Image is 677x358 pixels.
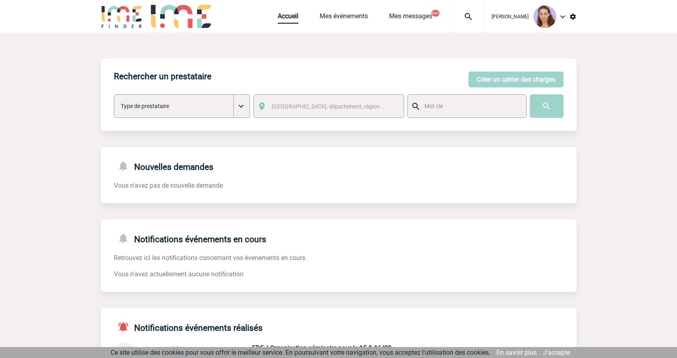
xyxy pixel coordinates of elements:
h4: Nouvelles demandes [114,160,213,172]
h4: Notifications événements réalisés [114,321,263,333]
span: Vous n'avez pas de nouvelle demande [114,182,223,189]
a: J'accepte [543,349,570,356]
span: [GEOGRAPHIC_DATA], département, région... [272,103,385,110]
h4: Notifications événements en cours [114,232,266,244]
button: 99+ [431,10,440,17]
span: Ce site utilise des cookies pour vous offrir le meilleur service. En poursuivant votre navigation... [111,349,490,356]
h4: Rechercher un prestataire [114,72,211,81]
img: 101030-1.png [533,5,556,28]
span: [PERSON_NAME] [492,14,529,20]
a: Mes messages [389,12,432,24]
span: EDF / Organisation séminaire pour le 15 & 16/09 [252,344,392,352]
a: Accueil [278,12,298,24]
img: IME-Finder [101,5,143,28]
span: Vous n'avez actuellement aucune notification [114,270,244,278]
input: Submit [530,94,564,118]
img: notifications-24-px-g.png [117,160,134,172]
a: En savoir plus [496,349,537,356]
a: Mes événements [320,12,368,24]
span: admin 16 (1) [141,346,179,354]
input: Mot clé [422,101,519,111]
img: notifications-24-px-g.png [117,232,134,244]
span: Retrouvez ici les notifications concernant vos évenements en cours. [114,254,307,262]
img: notifications-active-24-px-r.png [117,321,134,333]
